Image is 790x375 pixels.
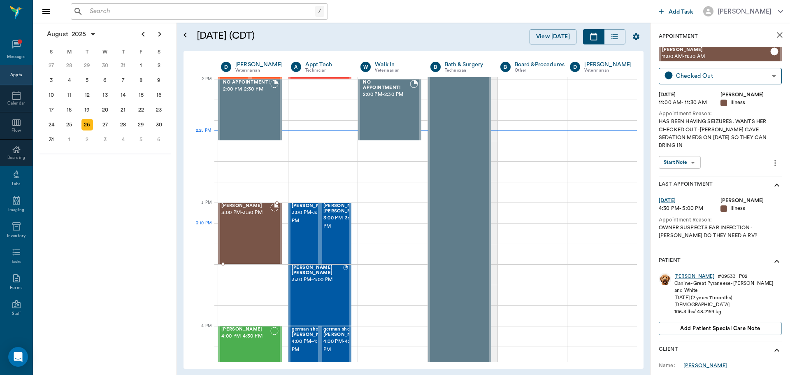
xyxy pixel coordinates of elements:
span: NO APPOINTMENT! [223,80,270,85]
div: Thursday, August 7, 2025 [117,75,129,86]
div: OWNER SUSPECTS EAR INFECTION -[PERSON_NAME] DO THEY NEED A RV? [659,224,782,240]
div: T [78,46,96,58]
a: [PERSON_NAME] [584,61,632,69]
div: Wednesday, August 27, 2025 [100,119,111,130]
div: F [132,46,150,58]
a: Walk In [375,61,418,69]
button: Open calendar [180,19,190,51]
div: Wednesday, August 6, 2025 [100,75,111,86]
span: August [45,28,70,40]
div: Start Note [664,158,688,167]
div: 106.3 lbs / 48.2169 kg [674,308,782,315]
div: Saturday, August 23, 2025 [153,104,165,116]
div: Sunday, July 27, 2025 [46,60,57,71]
div: Open Intercom Messenger [8,347,28,367]
span: NO APPOINTMENT! [363,80,410,91]
div: Inventory [7,233,26,239]
span: 2:00 PM - 2:30 PM [223,85,270,93]
span: german shep 2 [PERSON_NAME] [323,327,365,338]
div: Saturday, August 9, 2025 [153,75,165,86]
span: german shep 1 [PERSON_NAME] [292,327,333,338]
a: [PERSON_NAME] [674,273,714,280]
div: [DATE] (2 years 11 months) [674,294,782,301]
div: Tuesday, August 19, 2025 [81,104,93,116]
div: Friday, August 1, 2025 [135,60,147,71]
span: 4:00 PM - 4:30 PM [221,332,270,340]
div: BOOKED, 3:00 PM - 3:30 PM [320,203,352,264]
div: Saturday, August 2, 2025 [153,60,165,71]
div: W [360,62,371,72]
div: Forms [10,285,22,291]
span: 4:00 PM - 4:30 PM [323,338,365,354]
div: Monday, July 28, 2025 [63,60,75,71]
span: [PERSON_NAME] [662,47,770,53]
div: M [60,46,79,58]
div: BOOKED, 3:00 PM - 3:30 PM [218,203,282,264]
div: Thursday, July 31, 2025 [117,60,129,71]
div: Tuesday, August 12, 2025 [81,89,93,101]
div: Board &Procedures [515,61,565,69]
a: Bath & Surgery [445,61,488,69]
div: Canine - Great Pyraneese - [PERSON_NAME] and White [674,280,782,294]
div: Wednesday, September 3, 2025 [100,134,111,145]
div: Illness [720,205,782,212]
button: close [771,27,788,43]
div: Wednesday, August 13, 2025 [100,89,111,101]
div: Friday, August 8, 2025 [135,75,147,86]
span: [PERSON_NAME] [292,203,333,209]
span: [PERSON_NAME] [PERSON_NAME] [292,265,343,276]
a: [PERSON_NAME] [235,61,283,69]
button: [PERSON_NAME] [697,4,790,19]
div: Thursday, September 4, 2025 [117,134,129,145]
svg: show more [772,256,782,266]
span: [PERSON_NAME] [PERSON_NAME] [323,203,365,214]
div: Imaging [8,207,24,213]
div: Veterinarian [235,67,283,74]
p: Client [659,345,678,355]
div: Saturday, August 16, 2025 [153,89,165,101]
div: Today, Tuesday, August 26, 2025 [81,119,93,130]
div: [PERSON_NAME] [720,197,782,205]
div: # 09533_P02 [718,273,747,280]
div: 3 PM [190,198,211,219]
h5: [DATE] (CDT) [197,29,389,42]
div: S [42,46,60,58]
div: Friday, August 22, 2025 [135,104,147,116]
div: Friday, September 5, 2025 [135,134,147,145]
div: D [221,62,231,72]
div: Monday, September 1, 2025 [63,134,75,145]
div: Other [515,67,565,74]
button: Previous page [135,26,151,42]
div: Sunday, August 10, 2025 [46,89,57,101]
input: Search [86,6,315,17]
div: Friday, August 29, 2025 [135,119,147,130]
div: [DATE] [659,91,720,99]
div: Staff [12,311,21,317]
span: 2:00 PM - 2:30 PM [363,91,410,99]
span: 11:00 AM - 11:30 AM [662,53,770,61]
div: Appointment Reason: [659,216,782,224]
div: A [291,62,301,72]
svg: show more [772,180,782,190]
div: Thursday, August 28, 2025 [117,119,129,130]
p: Appointment [659,33,698,40]
svg: show more [772,345,782,355]
div: B [500,62,511,72]
span: 3:00 PM - 3:30 PM [323,214,365,231]
a: [PERSON_NAME] [683,362,727,369]
div: Appts [10,72,22,78]
div: Monday, August 11, 2025 [63,89,75,101]
div: W [96,46,114,58]
div: Messages [7,54,26,60]
div: 4:30 PM - 5:00 PM [659,205,720,212]
div: [PERSON_NAME] [718,7,771,16]
div: Monday, August 25, 2025 [63,119,75,130]
div: 2 PM [190,75,211,95]
div: Sunday, August 24, 2025 [46,119,57,130]
button: August2025 [43,26,100,42]
span: Add patient Special Care Note [680,324,760,333]
div: Tuesday, July 29, 2025 [81,60,93,71]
